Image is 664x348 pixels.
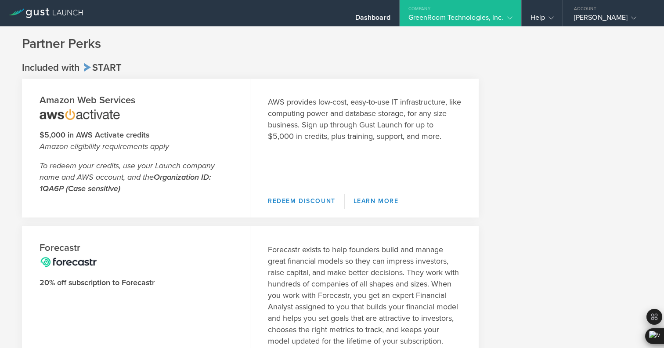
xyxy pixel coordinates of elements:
strong: $5,000 in AWS Activate credits [40,130,149,140]
a: Redeem Discount [268,194,345,209]
p: Forecastr exists to help founders build and manage great financial models so they can impress inv... [268,244,461,347]
h2: Amazon Web Services [40,94,232,107]
div: Dashboard [355,13,390,26]
strong: 20% off subscription to Forecastr [40,278,155,287]
img: amazon-web-services-logo [40,107,120,120]
img: forecastr-logo [40,254,97,268]
span: Start [82,62,122,73]
div: [PERSON_NAME] [574,13,649,26]
p: AWS provides low-cost, easy-to-use IT infrastructure, like computing power and database storage, ... [268,96,461,142]
h2: Forecastr [40,242,232,254]
div: GreenRoom Technologies, Inc. [408,13,512,26]
h1: Partner Perks [22,35,642,53]
em: Amazon eligibility requirements apply [40,141,169,151]
span: Included with [22,62,79,73]
div: Help [530,13,554,26]
em: To redeem your credits, use your Launch company name and AWS account, and the [40,161,215,193]
a: Learn More [345,194,408,209]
